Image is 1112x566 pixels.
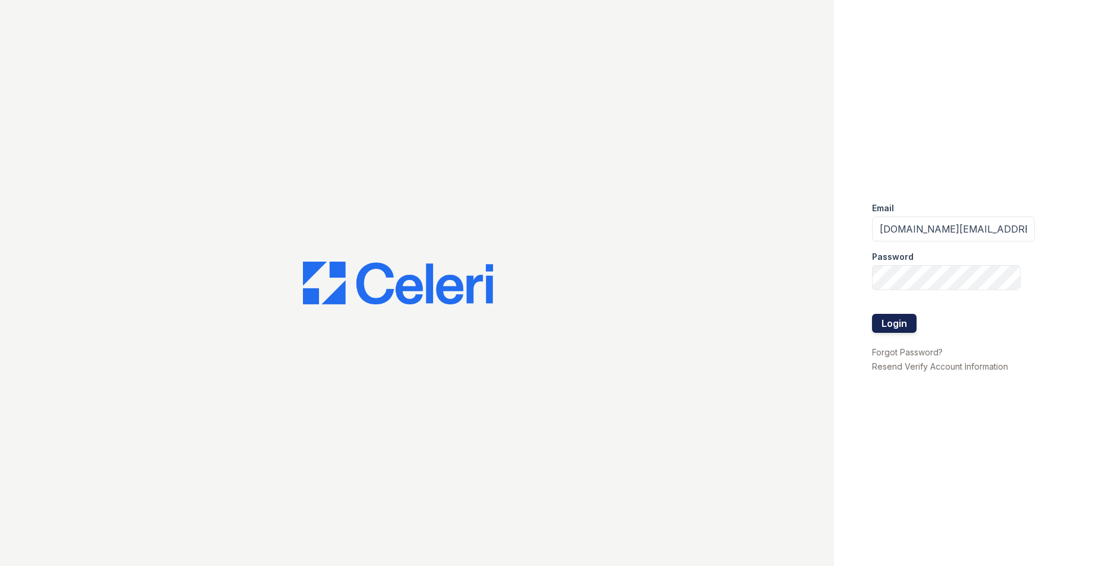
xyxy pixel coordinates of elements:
[872,202,894,214] label: Email
[872,361,1008,371] a: Resend Verify Account Information
[872,251,914,263] label: Password
[872,347,943,357] a: Forgot Password?
[303,262,493,304] img: CE_Logo_Blue-a8612792a0a2168367f1c8372b55b34899dd931a85d93a1a3d3e32e68fde9ad4.png
[872,314,917,333] button: Login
